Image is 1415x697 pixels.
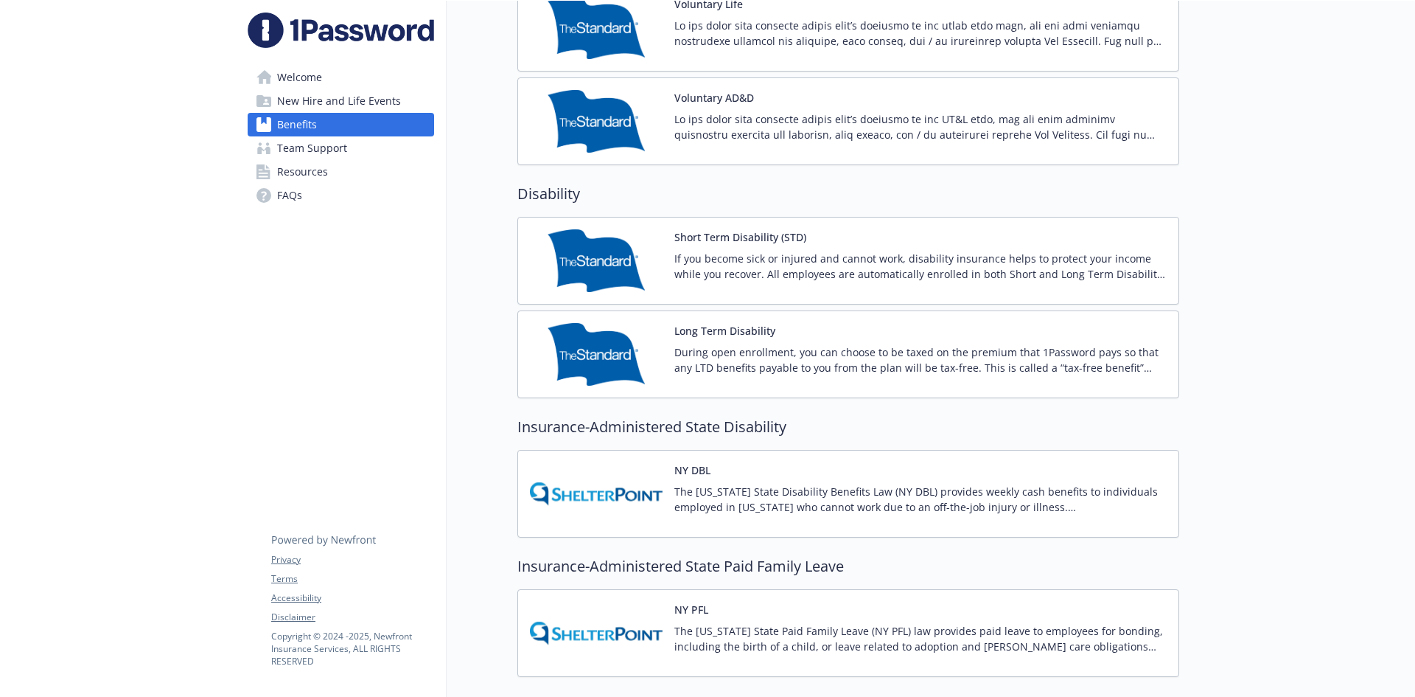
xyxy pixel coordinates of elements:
p: Lo ips dolor sita consecte adipis elit’s doeiusmo te inc utlab etdo magn, ali eni admi veniamqu n... [674,18,1167,49]
h2: Insurance-Administered State Disability [517,416,1179,438]
button: NY DBL [674,462,710,478]
span: Team Support [277,136,347,160]
a: Benefits [248,113,434,136]
p: The [US_STATE] State Disability Benefits Law (NY DBL) provides weekly cash benefits to individual... [674,484,1167,515]
span: Benefits [277,113,317,136]
span: Welcome [277,66,322,89]
img: ShelterPoint Life carrier logo [530,602,663,665]
a: FAQs [248,184,434,207]
p: The [US_STATE] State Paid Family Leave (NY PFL) law provides paid leave to employees for bonding,... [674,623,1167,654]
p: During open enrollment, you can choose to be taxed on the premium that 1Password pays so that any... [674,344,1167,375]
a: Welcome [248,66,434,89]
a: Resources [248,160,434,184]
button: Long Term Disability [674,323,775,339]
a: Accessibility [271,592,433,605]
span: Resources [277,160,328,184]
button: NY PFL [674,602,708,617]
h2: Insurance-Administered State Paid Family Leave [517,555,1179,578]
span: New Hire and Life Events [277,89,401,113]
img: ShelterPoint Life carrier logo [530,462,663,525]
h2: Disability [517,183,1179,205]
a: Terms [271,572,433,586]
img: Standard Insurance Company carrier logo [530,90,663,153]
span: FAQs [277,184,302,207]
a: Disclaimer [271,611,433,624]
a: New Hire and Life Events [248,89,434,113]
button: Short Term Disability (STD) [674,229,806,245]
img: Standard Insurance Company carrier logo [530,229,663,292]
img: Standard Insurance Company carrier logo [530,323,663,386]
a: Team Support [248,136,434,160]
button: Voluntary AD&D [674,90,754,105]
p: Lo ips dolor sita consecte adipis elit’s doeiusmo te inc UT&L etdo, mag ali enim adminimv quisnos... [674,111,1167,142]
p: Copyright © 2024 - 2025 , Newfront Insurance Services, ALL RIGHTS RESERVED [271,630,433,667]
a: Privacy [271,553,433,566]
p: If you become sick or injured and cannot work, disability insurance helps to protect your income ... [674,251,1167,282]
